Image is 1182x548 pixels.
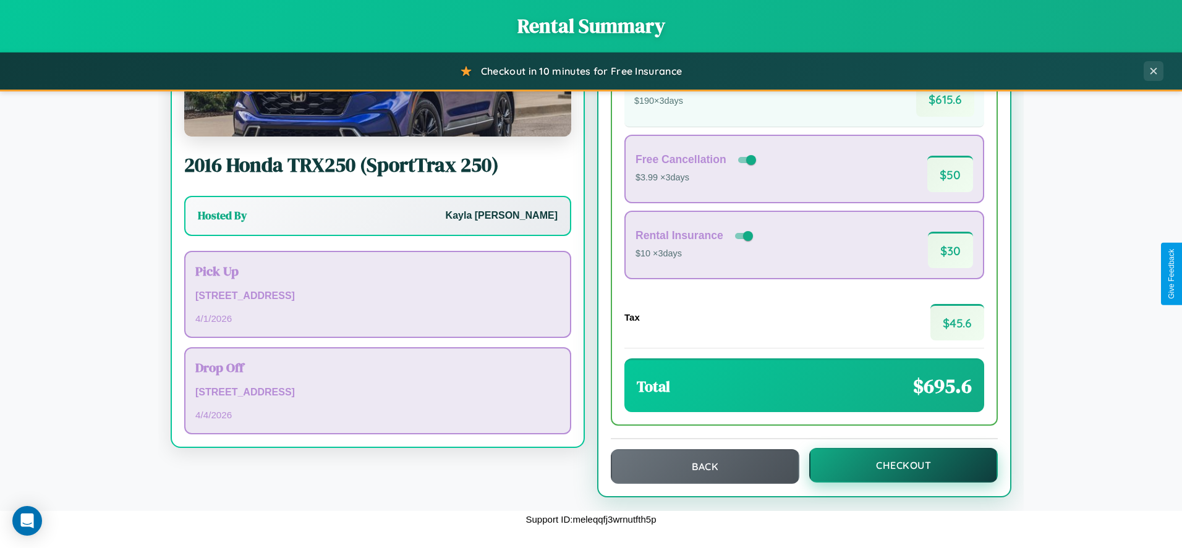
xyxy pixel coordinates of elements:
button: Checkout [809,448,998,483]
p: Support ID: meleqqfj3wrnutfth5p [526,511,657,528]
h3: Pick Up [195,262,560,280]
div: Open Intercom Messenger [12,506,42,536]
p: [STREET_ADDRESS] [195,287,560,305]
p: 4 / 4 / 2026 [195,407,560,423]
button: Back [611,449,799,484]
h4: Rental Insurance [636,229,723,242]
h1: Rental Summary [12,12,1170,40]
h3: Total [637,376,670,397]
p: $10 × 3 days [636,246,755,262]
h4: Free Cancellation [636,153,726,166]
span: $ 695.6 [913,373,972,400]
p: [STREET_ADDRESS] [195,384,560,402]
p: Kayla [PERSON_NAME] [446,207,558,225]
p: $3.99 × 3 days [636,170,759,186]
span: Checkout in 10 minutes for Free Insurance [481,65,682,77]
h4: Tax [624,312,640,322]
p: $ 190 × 3 days [634,93,717,109]
h3: Hosted By [198,208,247,223]
span: $ 50 [927,156,973,192]
h3: Drop Off [195,358,560,376]
span: $ 30 [928,232,973,268]
span: $ 45.6 [930,304,984,340]
div: Give Feedback [1167,249,1176,299]
p: 4 / 1 / 2026 [195,310,560,327]
h2: 2016 Honda TRX250 (SportTrax 250) [184,151,571,179]
span: $ 615.6 [916,80,974,117]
